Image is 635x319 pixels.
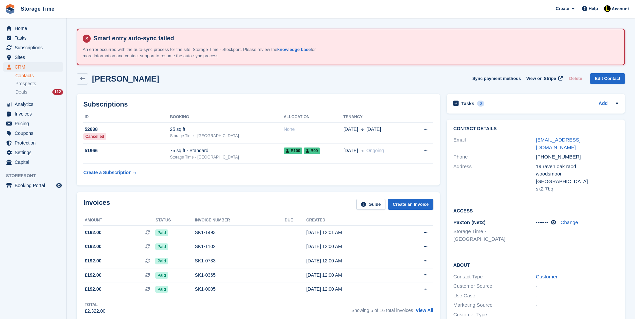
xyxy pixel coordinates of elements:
[304,148,320,154] span: B99
[472,73,521,84] button: Sync payment methods
[15,100,55,109] span: Analytics
[453,261,618,268] h2: About
[3,62,63,72] a: menu
[3,24,63,33] a: menu
[195,257,285,264] div: SK1-0733
[306,286,398,293] div: [DATE] 12:00 AM
[536,153,618,161] div: [PHONE_NUMBER]
[85,243,102,250] span: £192.00
[3,43,63,52] a: menu
[453,163,536,193] div: Address
[85,286,102,293] span: £192.00
[15,158,55,167] span: Capital
[453,153,536,161] div: Phone
[15,53,55,62] span: Sites
[453,136,536,151] div: Email
[351,308,413,313] span: Showing 5 of 16 total invoices
[83,133,106,140] div: Cancelled
[453,126,618,132] h2: Contact Details
[3,129,63,138] a: menu
[15,80,63,87] a: Prospects
[388,199,433,210] a: Create an Invoice
[461,101,474,107] h2: Tasks
[15,43,55,52] span: Subscriptions
[170,112,284,123] th: Booking
[285,215,306,226] th: Due
[536,170,618,178] div: woodsmoor
[83,46,316,59] p: An error occurred with the auto-sync process for the site: Storage Time - Stockport. Please revie...
[85,272,102,279] span: £192.00
[155,286,168,293] span: Paid
[416,308,433,313] a: View All
[453,301,536,309] div: Marketing Source
[536,282,618,290] div: -
[3,158,63,167] a: menu
[155,215,195,226] th: Status
[306,243,398,250] div: [DATE] 12:00 AM
[453,282,536,290] div: Customer Source
[85,257,102,264] span: £192.00
[15,62,55,72] span: CRM
[83,101,433,108] h2: Subscriptions
[155,258,168,264] span: Paid
[3,33,63,43] a: menu
[3,53,63,62] a: menu
[155,272,168,279] span: Paid
[536,137,581,150] a: [EMAIL_ADDRESS][DOMAIN_NAME]
[453,207,618,214] h2: Access
[91,35,619,42] h4: Smart entry auto-sync failed
[83,147,170,154] div: 51966
[155,243,168,250] span: Paid
[284,112,343,123] th: Allocation
[536,301,618,309] div: -
[6,172,66,179] span: Storefront
[155,229,168,236] span: Paid
[453,311,536,319] div: Customer Type
[15,73,63,79] a: Contacts
[453,228,536,243] li: Storage Time - [GEOGRAPHIC_DATA]
[277,47,311,52] a: knowledge base
[3,100,63,109] a: menu
[453,292,536,300] div: Use Case
[536,185,618,193] div: sk2 7bq
[561,219,578,225] a: Change
[15,119,55,128] span: Pricing
[566,73,585,84] button: Delete
[477,101,485,107] div: 0
[536,219,548,225] span: •••••••
[536,292,618,300] div: -
[195,286,285,293] div: SK1-0005
[170,154,284,160] div: Storage Time - [GEOGRAPHIC_DATA]
[15,148,55,157] span: Settings
[589,5,598,12] span: Help
[366,148,384,153] span: Ongoing
[3,109,63,119] a: menu
[83,199,110,210] h2: Invoices
[453,273,536,281] div: Contact Type
[536,178,618,185] div: [GEOGRAPHIC_DATA]
[306,215,398,226] th: Created
[526,75,556,82] span: View on Stripe
[195,215,285,226] th: Invoice number
[15,89,63,96] a: Deals 112
[590,73,625,84] a: Edit Contact
[15,24,55,33] span: Home
[3,181,63,190] a: menu
[306,272,398,279] div: [DATE] 12:00 AM
[195,272,285,279] div: SK1-0365
[343,112,410,123] th: Tenancy
[356,199,386,210] a: Guide
[170,126,284,133] div: 25 sq ft
[170,133,284,139] div: Storage Time - [GEOGRAPHIC_DATA]
[306,257,398,264] div: [DATE] 12:00 AM
[306,229,398,236] div: [DATE] 12:01 AM
[83,126,170,133] div: 52638
[3,148,63,157] a: menu
[195,243,285,250] div: SK1-1102
[536,274,558,279] a: Customer
[85,308,105,315] div: £2,322.00
[453,219,486,225] span: Paxton (Net2)
[15,33,55,43] span: Tasks
[85,229,102,236] span: £192.00
[15,129,55,138] span: Coupons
